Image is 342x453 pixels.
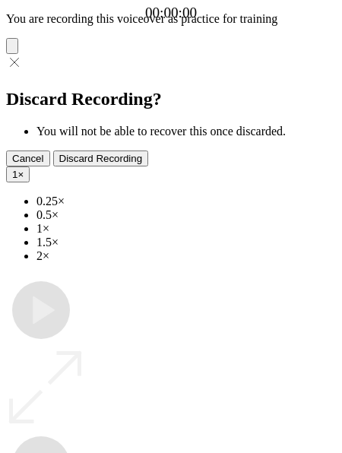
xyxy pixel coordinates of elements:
p: You are recording this voiceover as practice for training [6,12,336,26]
a: 00:00:00 [145,5,197,21]
li: 0.5× [36,208,336,222]
h2: Discard Recording? [6,89,336,109]
span: 1 [12,169,17,180]
button: 1× [6,166,30,182]
li: You will not be able to recover this once discarded. [36,125,336,138]
li: 0.25× [36,195,336,208]
button: Cancel [6,150,50,166]
li: 2× [36,249,336,263]
li: 1× [36,222,336,236]
button: Discard Recording [53,150,149,166]
li: 1.5× [36,236,336,249]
